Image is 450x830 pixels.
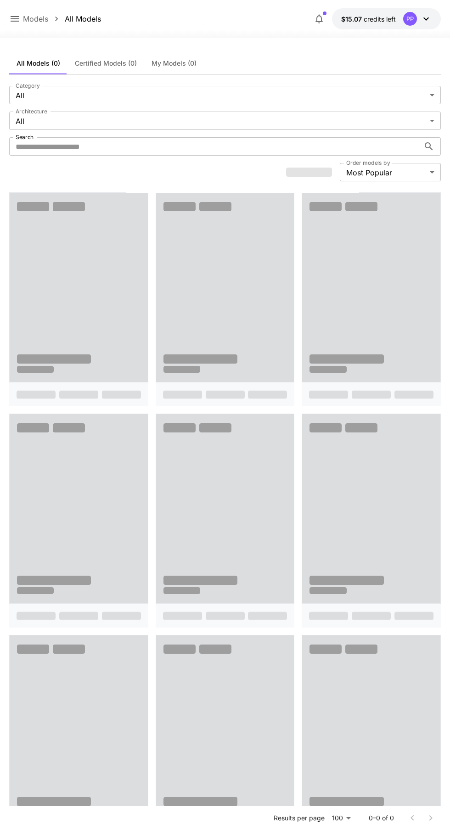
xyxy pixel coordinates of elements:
[332,8,441,29] button: $15.07267PP
[17,59,60,67] span: All Models (0)
[346,167,426,178] span: Most Popular
[152,59,197,67] span: My Models (0)
[328,811,354,824] div: 100
[16,116,427,127] span: All
[23,13,101,24] nav: breadcrumb
[16,90,427,101] span: All
[274,813,325,823] p: Results per page
[403,12,417,26] div: PP
[364,15,396,23] span: credits left
[16,107,47,115] label: Architecture
[369,813,394,823] p: 0–0 of 0
[65,13,101,24] a: All Models
[23,13,48,24] a: Models
[346,159,390,167] label: Order models by
[16,82,40,90] label: Category
[341,15,364,23] span: $15.07
[341,14,396,24] div: $15.07267
[16,133,34,141] label: Search
[75,59,137,67] span: Certified Models (0)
